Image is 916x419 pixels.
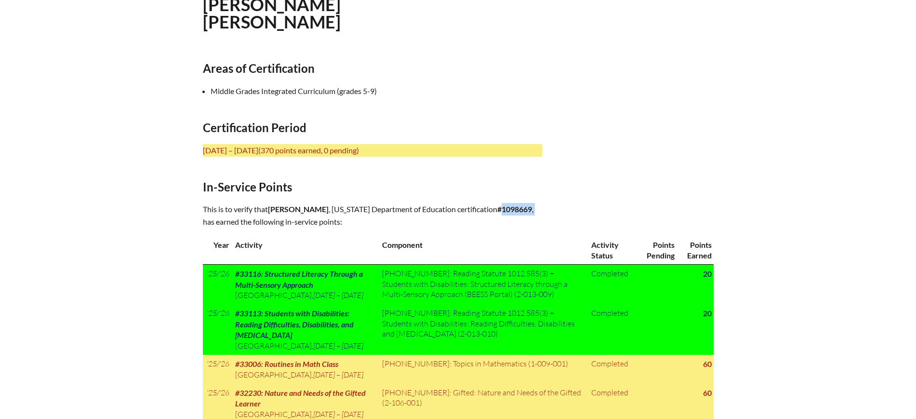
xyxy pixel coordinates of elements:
td: , [231,355,378,384]
th: Activity Status [587,236,636,264]
strong: 60 [703,388,712,397]
h2: Areas of Certification [203,61,542,75]
span: #33006: Routines in Math Class [235,359,338,368]
span: [DATE] – [DATE] [313,341,363,351]
td: Completed [587,355,636,384]
span: (370 points earned, 0 pending) [258,146,359,155]
span: [DATE] – [DATE] [313,370,363,379]
span: [GEOGRAPHIC_DATA] [235,370,312,379]
th: Points Pending [636,236,677,264]
p: [DATE] – [DATE] [203,144,542,157]
h2: Certification Period [203,121,542,135]
span: [GEOGRAPHIC_DATA] [235,341,312,351]
th: Points Earned [677,236,714,264]
span: #33116: Structured Literacy Through a Multi-Sensory Approach [235,269,363,289]
td: '25/'26 [203,265,231,305]
td: [PHONE_NUMBER]: Reading Statute 1012.585(3) + Students with Disabilities: Structured Literacy thr... [378,265,587,305]
span: [DATE] – [DATE] [313,409,363,419]
td: Completed [587,304,636,355]
th: Activity [231,236,378,264]
strong: 20 [703,309,712,318]
td: , [231,304,378,355]
h2: In-Service Points [203,180,542,194]
span: [GEOGRAPHIC_DATA] [235,290,312,300]
td: '25/'26 [203,355,231,384]
span: #33113: Students with Disabilities: Reading Difficulties, Disabilities, and [MEDICAL_DATA] [235,309,354,339]
b: #1098669 [497,204,532,214]
li: Middle Grades Integrated Curriculum (grades 5-9) [211,85,550,97]
span: #32230: Nature and Needs of the Gifted Learner [235,388,366,408]
td: [PHONE_NUMBER]: Topics in Mathematics (1-009-001) [378,355,587,384]
th: Component [378,236,587,264]
span: [GEOGRAPHIC_DATA] [235,409,312,419]
span: [DATE] – [DATE] [313,290,363,300]
td: , [231,265,378,305]
span: [PERSON_NAME] [268,204,329,214]
td: '25/'26 [203,304,231,355]
th: Year [203,236,231,264]
p: This is to verify that , [US_STATE] Department of Education certification , has earned the follow... [203,203,542,228]
td: Completed [587,265,636,305]
strong: 20 [703,269,712,278]
strong: 60 [703,359,712,368]
td: [PHONE_NUMBER]: Reading Statute 1012.585(3) + Students with Disabilities: Reading Difficulties, D... [378,304,587,355]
